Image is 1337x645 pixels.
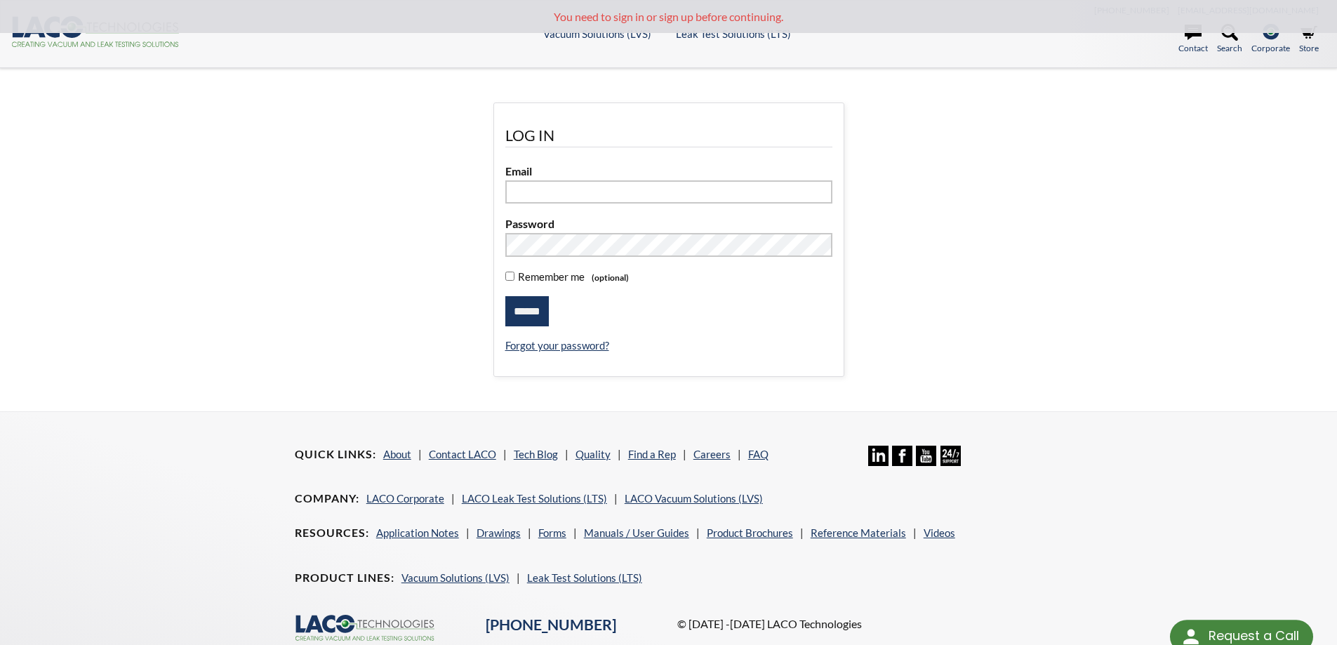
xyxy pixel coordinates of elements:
img: 24/7 Support Icon [940,446,961,466]
a: Find a Rep [628,448,676,460]
a: FAQ [748,448,769,460]
a: Drawings [477,526,521,539]
label: Email [505,162,832,180]
a: Store [1299,24,1319,55]
label: Password [505,215,832,233]
h4: Resources [295,526,369,540]
span: Corporate [1251,41,1290,55]
a: Vacuum Solutions (LVS) [401,571,510,584]
a: Contact [1178,24,1208,55]
a: 24/7 Support [940,456,961,468]
span: Remember me [514,270,585,283]
h4: Quick Links [295,447,376,462]
a: Manuals / User Guides [584,526,689,539]
a: Videos [924,526,955,539]
h4: Product Lines [295,571,394,585]
input: Remember me [505,272,514,281]
a: Product Brochures [707,526,793,539]
a: Leak Test Solutions (LTS) [527,571,642,584]
a: About [383,448,411,460]
legend: Log In [505,126,832,147]
a: LACO Vacuum Solutions (LVS) [625,492,763,505]
a: Forms [538,526,566,539]
a: Forgot your password? [505,339,609,352]
a: Vacuum Solutions (LVS) [543,27,651,40]
a: LACO Corporate [366,492,444,505]
a: Search [1217,24,1242,55]
a: Contact LACO [429,448,496,460]
a: Leak Test Solutions (LTS) [676,27,791,40]
a: Application Notes [376,526,459,539]
a: Quality [576,448,611,460]
a: Reference Materials [811,526,906,539]
h4: Company [295,491,359,506]
a: Tech Blog [514,448,558,460]
p: © [DATE] -[DATE] LACO Technologies [677,615,1043,633]
a: LACO Leak Test Solutions (LTS) [462,492,607,505]
a: Careers [693,448,731,460]
a: [PHONE_NUMBER] [486,616,616,634]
